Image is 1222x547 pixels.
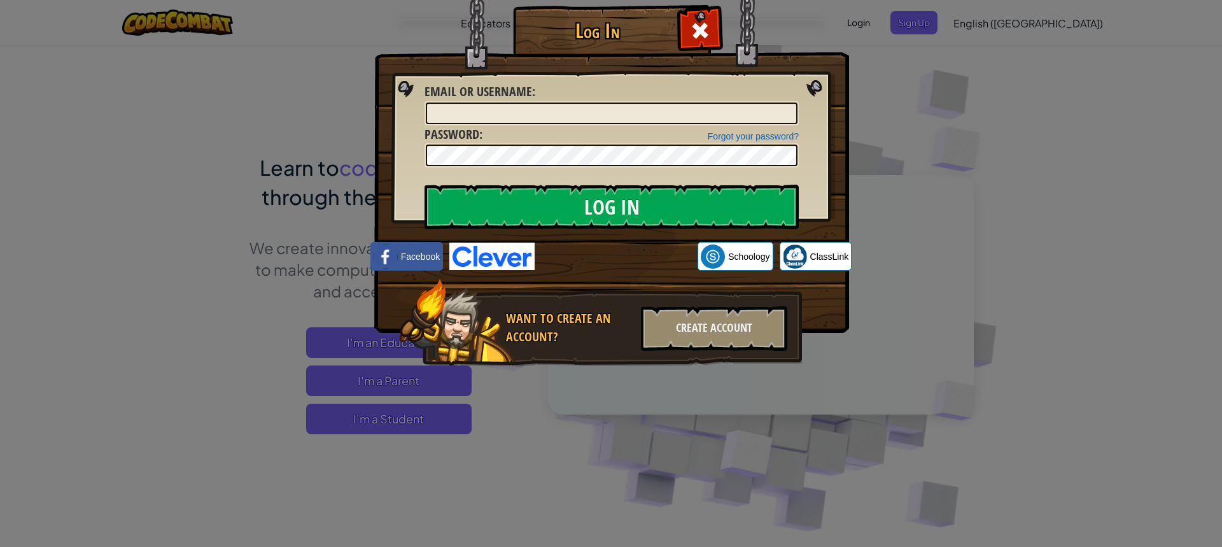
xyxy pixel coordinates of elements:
span: Password [425,125,479,143]
label: : [425,83,535,101]
span: Schoology [728,250,769,263]
label: : [425,125,482,144]
div: Create Account [641,306,787,351]
img: classlink-logo-small.png [783,245,807,269]
h1: Log In [516,20,678,42]
input: Log In [425,185,799,229]
img: schoology.png [701,245,725,269]
img: facebook_small.png [374,245,398,269]
iframe: Sign in with Google Button [535,243,698,271]
span: Email or Username [425,83,532,100]
span: ClassLink [810,250,849,263]
img: clever-logo-blue.png [449,243,535,270]
div: Want to create an account? [506,309,633,346]
span: Facebook [401,250,440,263]
a: Forgot your password? [708,131,799,141]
